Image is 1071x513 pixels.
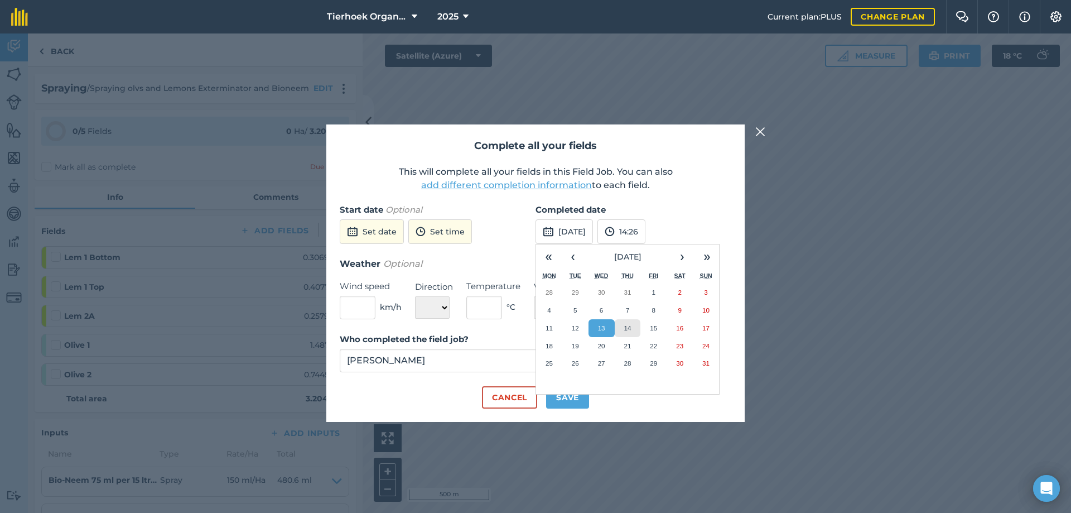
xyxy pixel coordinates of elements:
[543,225,554,238] img: svg+xml;base64,PD94bWwgdmVyc2lvbj0iMS4wIiBlbmNvZGluZz0idXRmLTgiPz4KPCEtLSBHZW5lcmF0b3I6IEFkb2JlIE...
[340,165,731,192] p: This will complete all your fields in this Field Job. You can also to each field.
[573,306,577,314] abbr: 5 August 2025
[678,289,681,296] abbr: 2 August 2025
[546,289,553,296] abbr: 28 July 2025
[598,324,605,332] abbr: 13 August 2025
[421,179,592,192] button: add different completion information
[640,319,667,337] button: 15 August 2025
[640,284,667,301] button: 1 August 2025
[536,337,562,355] button: 18 August 2025
[640,301,667,319] button: 8 August 2025
[693,284,719,301] button: 3 August 2025
[1049,11,1063,22] img: A cog icon
[702,359,710,367] abbr: 31 August 2025
[534,280,589,294] label: Weather
[956,11,969,22] img: Two speech bubbles overlapping with the left bubble in the forefront
[704,289,707,296] abbr: 3 August 2025
[676,324,683,332] abbr: 16 August 2025
[536,354,562,372] button: 25 August 2025
[667,301,693,319] button: 9 August 2025
[535,204,606,215] strong: Completed date
[340,138,731,154] h2: Complete all your fields
[667,337,693,355] button: 23 August 2025
[615,284,641,301] button: 31 July 2025
[667,319,693,337] button: 16 August 2025
[562,284,588,301] button: 29 July 2025
[588,354,615,372] button: 27 August 2025
[693,301,719,319] button: 10 August 2025
[535,219,593,244] button: [DATE]
[650,342,657,349] abbr: 22 August 2025
[385,204,422,215] em: Optional
[562,301,588,319] button: 5 August 2025
[437,10,459,23] span: 2025
[624,324,631,332] abbr: 14 August 2025
[851,8,935,26] a: Change plan
[588,284,615,301] button: 30 July 2025
[694,244,719,269] button: »
[987,11,1000,22] img: A question mark icon
[650,324,657,332] abbr: 15 August 2025
[600,306,603,314] abbr: 6 August 2025
[674,272,686,279] abbr: Saturday
[615,354,641,372] button: 28 August 2025
[595,272,609,279] abbr: Wednesday
[693,354,719,372] button: 31 August 2025
[536,244,561,269] button: «
[466,280,520,293] label: Temperature
[693,319,719,337] button: 17 August 2025
[562,337,588,355] button: 19 August 2025
[640,337,667,355] button: 22 August 2025
[702,306,710,314] abbr: 10 August 2025
[572,359,579,367] abbr: 26 August 2025
[702,324,710,332] abbr: 17 August 2025
[755,125,765,138] img: svg+xml;base64,PHN2ZyB4bWxucz0iaHR0cDovL3d3dy53My5vcmcvMjAwMC9zdmciIHdpZHRoPSIyMiIgaGVpZ2h0PSIzMC...
[482,386,537,409] button: Cancel
[562,354,588,372] button: 26 August 2025
[572,324,579,332] abbr: 12 August 2025
[572,289,579,296] abbr: 29 July 2025
[547,306,551,314] abbr: 4 August 2025
[327,10,407,23] span: Tierhoek Organic Farm
[340,257,731,271] h3: Weather
[340,204,383,215] strong: Start date
[624,342,631,349] abbr: 21 August 2025
[624,359,631,367] abbr: 28 August 2025
[621,272,634,279] abbr: Thursday
[667,354,693,372] button: 30 August 2025
[340,219,404,244] button: Set date
[588,337,615,355] button: 20 August 2025
[588,301,615,319] button: 6 August 2025
[561,244,585,269] button: ‹
[615,301,641,319] button: 7 August 2025
[536,301,562,319] button: 4 August 2025
[640,354,667,372] button: 29 August 2025
[506,301,515,313] span: ° C
[415,280,453,294] label: Direction
[693,337,719,355] button: 24 August 2025
[768,11,842,23] span: Current plan : PLUS
[1033,475,1060,502] div: Open Intercom Messenger
[670,244,694,269] button: ›
[699,272,712,279] abbr: Sunday
[562,319,588,337] button: 12 August 2025
[536,319,562,337] button: 11 August 2025
[676,359,683,367] abbr: 30 August 2025
[408,219,472,244] button: Set time
[536,284,562,301] button: 28 July 2025
[676,342,683,349] abbr: 23 August 2025
[572,342,579,349] abbr: 19 August 2025
[598,289,605,296] abbr: 30 July 2025
[615,319,641,337] button: 14 August 2025
[614,252,641,262] span: [DATE]
[546,324,553,332] abbr: 11 August 2025
[598,359,605,367] abbr: 27 August 2025
[546,342,553,349] abbr: 18 August 2025
[1019,10,1030,23] img: svg+xml;base64,PHN2ZyB4bWxucz0iaHR0cDovL3d3dy53My5vcmcvMjAwMC9zdmciIHdpZHRoPSIxNyIgaGVpZ2h0PSIxNy...
[416,225,426,238] img: svg+xml;base64,PD94bWwgdmVyc2lvbj0iMS4wIiBlbmNvZGluZz0idXRmLTgiPz4KPCEtLSBHZW5lcmF0b3I6IEFkb2JlIE...
[650,359,657,367] abbr: 29 August 2025
[340,334,469,344] strong: Who completed the field job?
[598,342,605,349] abbr: 20 August 2025
[588,319,615,337] button: 13 August 2025
[597,219,645,244] button: 14:26
[546,386,589,409] button: Save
